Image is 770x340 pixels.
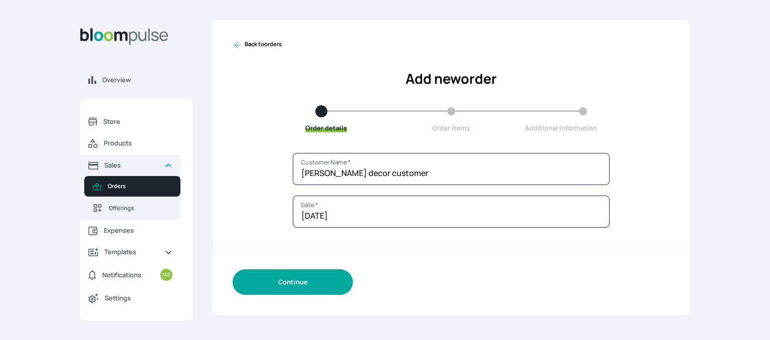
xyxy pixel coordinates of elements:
[80,69,192,91] a: Overview
[525,123,597,132] span: Additional information
[102,270,141,280] span: Notifications
[84,176,180,197] a: Orders
[109,204,172,213] span: Offerings
[80,132,180,154] a: Products
[104,247,156,257] span: Templates
[104,160,156,170] span: Sales
[80,20,192,328] aside: Sidebar
[102,75,184,85] span: Overview
[305,123,347,132] span: Order details
[293,153,610,185] input: Start typing to filter existing customers or add a new customer
[104,226,172,235] span: Expenses
[84,197,180,220] a: Offerings
[80,154,180,176] a: Sales
[103,117,172,126] span: Store
[80,220,180,241] a: Expenses
[233,40,282,50] a: Back toorders
[80,287,180,309] a: Settings
[80,241,180,263] a: Templates
[108,182,172,191] span: Orders
[80,111,180,132] a: Store
[105,293,172,303] span: Settings
[104,138,172,148] span: Products
[80,263,180,287] a: Notifications142
[160,269,172,281] small: 142
[80,28,168,45] img: Bloom Logo
[432,123,470,132] span: Order items
[233,69,670,89] h2: Add new order
[233,269,353,295] button: Continue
